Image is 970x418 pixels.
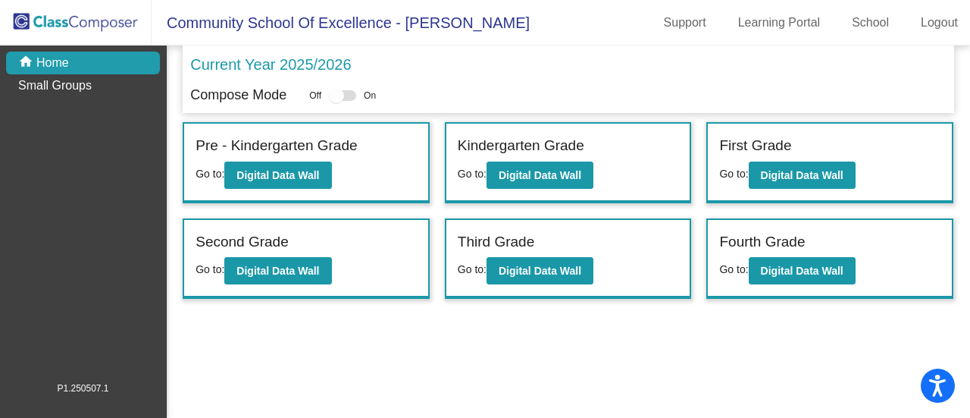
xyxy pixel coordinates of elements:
label: Second Grade [196,231,289,253]
p: Compose Mode [190,85,286,105]
span: Go to: [458,263,487,275]
button: Digital Data Wall [487,162,593,189]
a: School [840,11,901,35]
p: Small Groups [18,77,92,95]
span: Go to: [196,263,224,275]
b: Digital Data Wall [499,169,581,181]
span: Go to: [458,168,487,180]
b: Digital Data Wall [236,265,319,277]
label: Third Grade [458,231,534,253]
span: Go to: [719,168,748,180]
span: Go to: [196,168,224,180]
button: Digital Data Wall [224,257,331,284]
b: Digital Data Wall [761,169,843,181]
a: Support [652,11,718,35]
label: Kindergarten Grade [458,135,584,157]
button: Digital Data Wall [749,162,856,189]
span: Go to: [719,263,748,275]
label: First Grade [719,135,791,157]
mat-icon: home [18,54,36,72]
span: Off [309,89,321,102]
label: Fourth Grade [719,231,805,253]
button: Digital Data Wall [749,257,856,284]
b: Digital Data Wall [236,169,319,181]
a: Learning Portal [726,11,833,35]
p: Home [36,54,69,72]
span: Community School Of Excellence - [PERSON_NAME] [152,11,530,35]
button: Digital Data Wall [487,257,593,284]
b: Digital Data Wall [499,265,581,277]
b: Digital Data Wall [761,265,843,277]
span: On [364,89,376,102]
button: Digital Data Wall [224,162,331,189]
a: Logout [909,11,970,35]
label: Pre - Kindergarten Grade [196,135,357,157]
p: Current Year 2025/2026 [190,53,351,76]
